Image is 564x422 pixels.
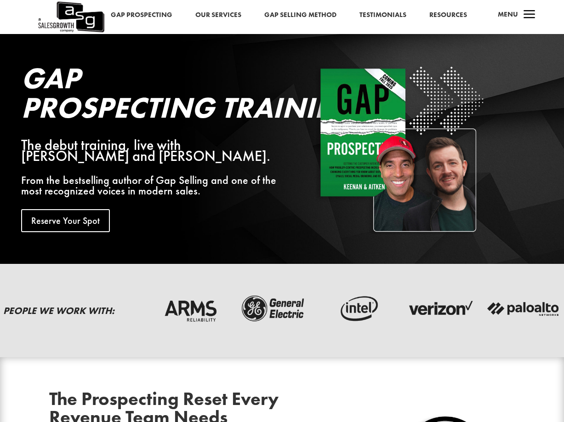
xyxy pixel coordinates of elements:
img: palato-networks-logo-dark [486,294,560,323]
img: verizon-logo-dark [403,294,477,323]
h2: Gap Prospecting Training [21,63,290,127]
a: Gap Prospecting [111,9,172,21]
p: From the bestselling author of Gap Selling and one of the most recognized voices in modern sales. [21,175,290,197]
div: The debut training, live with [PERSON_NAME] and [PERSON_NAME]. [21,140,290,162]
img: ge-logo-dark [237,294,311,323]
img: Square White - Shadow [316,63,487,234]
img: arms-reliability-logo-dark [154,294,228,323]
span: a [520,6,539,24]
a: Gap Selling Method [264,9,336,21]
a: Resources [429,9,467,21]
span: Menu [498,10,518,19]
a: Our Services [195,9,241,21]
img: intel-logo-dark [320,294,394,323]
a: Reserve Your Spot [21,209,110,232]
a: Testimonials [359,9,406,21]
